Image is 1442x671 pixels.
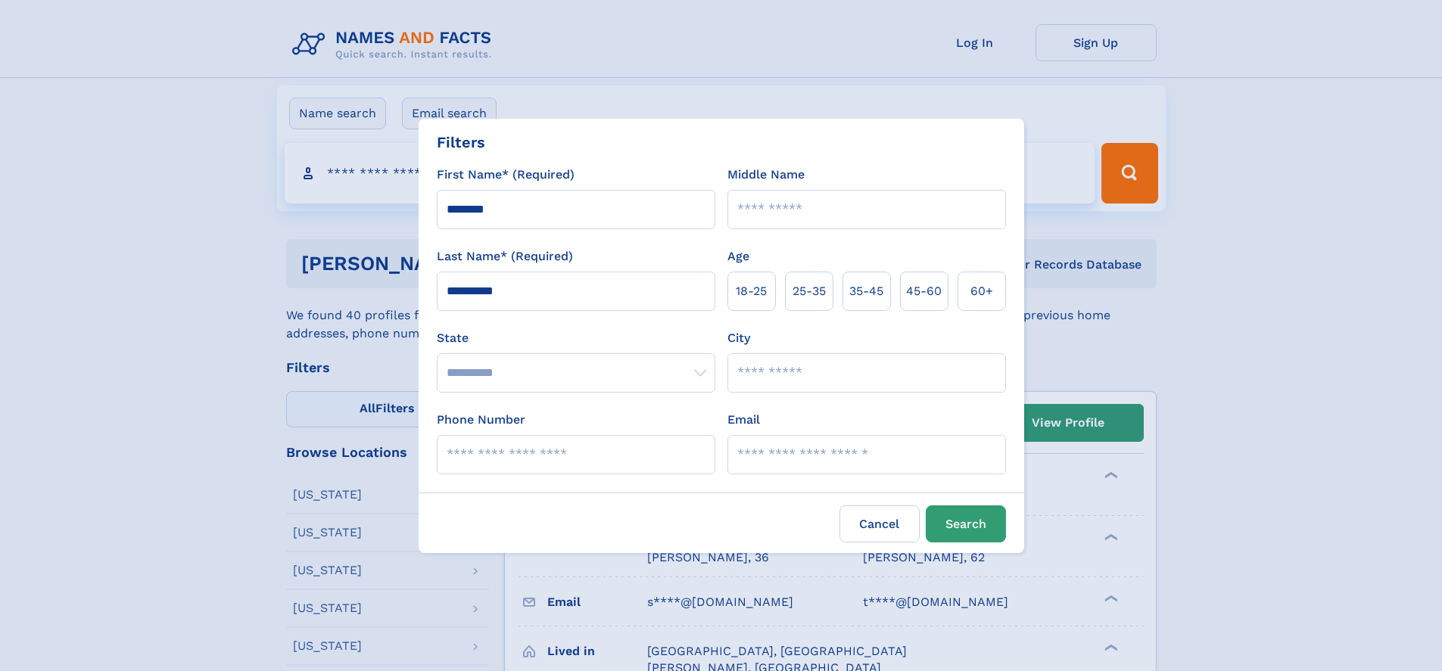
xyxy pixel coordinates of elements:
[437,131,485,154] div: Filters
[727,411,760,429] label: Email
[727,329,750,347] label: City
[906,282,942,300] span: 45‑60
[736,282,767,300] span: 18‑25
[437,247,573,266] label: Last Name* (Required)
[437,166,575,184] label: First Name* (Required)
[437,411,525,429] label: Phone Number
[727,247,749,266] label: Age
[970,282,993,300] span: 60+
[839,505,920,542] label: Cancel
[793,282,826,300] span: 25‑35
[926,505,1006,542] button: Search
[437,329,715,347] label: State
[849,282,883,300] span: 35‑45
[727,166,805,184] label: Middle Name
